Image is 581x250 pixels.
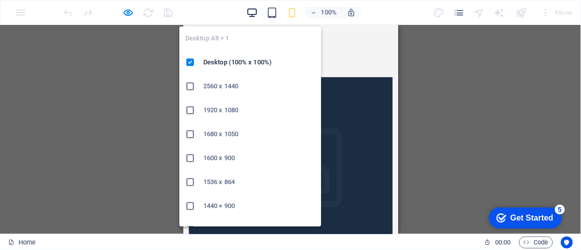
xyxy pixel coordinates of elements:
[203,128,315,140] h6: 1680 x 1050
[203,56,315,68] h6: Desktop (100% x 100%)
[5,11,74,33] span: janus-art
[519,237,553,249] button: Code
[8,237,35,249] a: Click to cancel selection. Double-click to open Pages
[502,239,504,246] span: :
[203,176,315,188] h6: 1536 x 864
[321,6,337,18] h6: 100%
[5,45,20,46] button: Menu
[29,11,72,20] div: Get Started
[495,237,511,249] span: 00 00
[561,237,573,249] button: Usercentrics
[203,104,315,116] h6: 1920 x 1080
[8,5,81,26] div: Get Started 5 items remaining, 0% complete
[203,200,315,212] h6: 1440 × 900
[203,80,315,92] h6: 2560 x 1440
[453,6,465,18] button: pages
[203,224,315,236] h6: 1366 x 768
[5,32,202,45] a: Call
[524,237,549,249] span: Code
[347,8,356,17] i: On resize automatically adjust zoom level to fit chosen device.
[203,152,315,164] h6: 1600 x 900
[453,7,465,18] i: Pages (Ctrl+Alt+S)
[485,237,511,249] h6: Session time
[74,2,84,12] div: 5
[306,6,341,18] button: 100%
